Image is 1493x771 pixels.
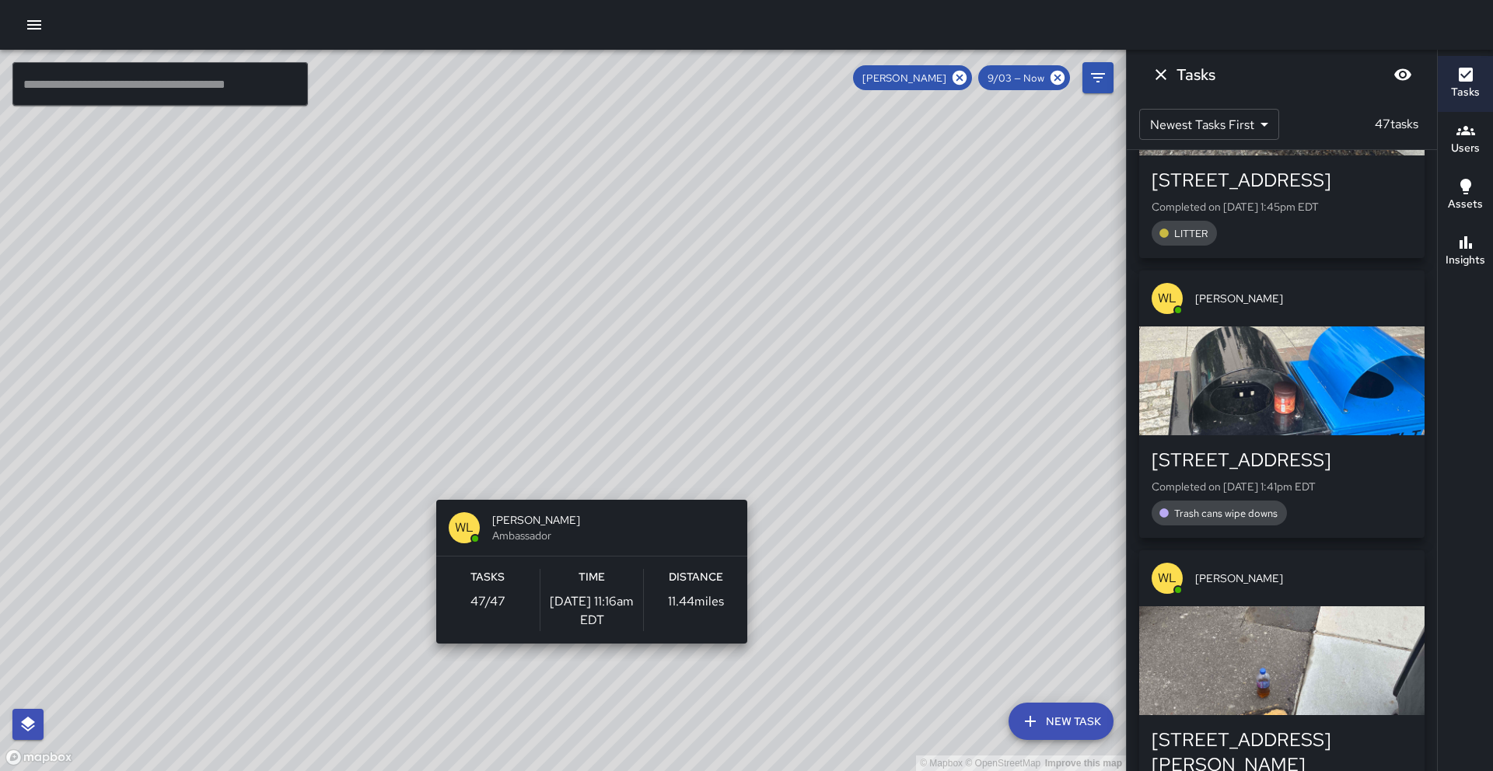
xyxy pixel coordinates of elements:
[1139,270,1425,538] button: WL[PERSON_NAME][STREET_ADDRESS]Completed on [DATE] 1:41pm EDTTrash cans wipe downs
[1177,62,1215,87] h6: Tasks
[1451,140,1480,157] h6: Users
[1152,199,1412,215] p: Completed on [DATE] 1:45pm EDT
[579,569,605,586] h6: Time
[1165,507,1287,520] span: Trash cans wipe downs
[455,518,474,537] p: WL
[978,65,1070,90] div: 9/03 — Now
[1165,227,1217,240] span: LITTER
[1438,224,1493,280] button: Insights
[853,65,972,90] div: [PERSON_NAME]
[1152,448,1412,473] div: [STREET_ADDRESS]
[1009,703,1114,740] button: New Task
[1195,570,1412,586] span: [PERSON_NAME]
[1387,59,1418,90] button: Blur
[1152,168,1412,193] div: [STREET_ADDRESS]
[668,592,724,611] p: 11.44 miles
[470,569,505,586] h6: Tasks
[669,569,723,586] h6: Distance
[978,72,1054,85] span: 9/03 — Now
[1158,289,1177,308] p: WL
[1446,252,1485,269] h6: Insights
[1369,115,1425,134] p: 47 tasks
[470,592,505,611] p: 47 / 47
[492,528,735,543] span: Ambassador
[1195,291,1412,306] span: [PERSON_NAME]
[1448,196,1483,213] h6: Assets
[1139,109,1279,140] div: Newest Tasks First
[1438,112,1493,168] button: Users
[1451,84,1480,101] h6: Tasks
[1145,59,1177,90] button: Dismiss
[1082,62,1114,93] button: Filters
[540,592,644,630] p: [DATE] 11:16am EDT
[436,500,747,644] button: WL[PERSON_NAME]AmbassadorTasks47/47Time[DATE] 11:16am EDTDistance11.44miles
[1158,569,1177,588] p: WL
[1438,168,1493,224] button: Assets
[1152,479,1412,494] p: Completed on [DATE] 1:41pm EDT
[1438,56,1493,112] button: Tasks
[492,512,735,528] span: [PERSON_NAME]
[853,72,956,85] span: [PERSON_NAME]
